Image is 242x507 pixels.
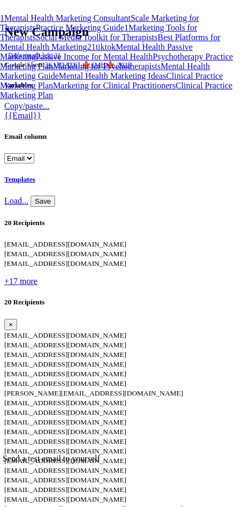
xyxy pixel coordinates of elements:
a: Mental Health Marketing Ideas [59,71,166,80]
a: Passive Income for Mental Health [36,52,153,61]
a: Practice Marketing Guide [36,23,124,32]
a: Load... [4,196,28,205]
a: Mental Health Marketing Consultant [4,13,131,23]
small: [EMAIL_ADDRESS][DOMAIN_NAME] [4,447,126,455]
a: Marketing for Psychotherapists [53,62,161,71]
small: [EMAIL_ADDRESS][DOMAIN_NAME] [4,495,126,503]
small: [EMAIL_ADDRESS][DOMAIN_NAME] [4,457,126,465]
small: [EMAIL_ADDRESS][DOMAIN_NAME] [4,331,126,339]
a: 1 [92,42,96,51]
a: 1 [124,23,128,32]
a: Copy/paste... [4,101,49,110]
small: [EMAIL_ADDRESS][DOMAIN_NAME] [4,418,126,426]
a: 2 [87,42,92,51]
small: [EMAIL_ADDRESS][DOMAIN_NAME] [4,351,126,359]
iframe: Chat Widget [188,456,242,507]
a: +17 more [4,277,37,286]
small: [EMAIL_ADDRESS][DOMAIN_NAME] [4,370,126,378]
small: [EMAIL_ADDRESS][DOMAIN_NAME] [4,408,126,416]
small: [EMAIL_ADDRESS][DOMAIN_NAME] [4,466,126,474]
small: [EMAIL_ADDRESS][DOMAIN_NAME] [4,259,126,267]
small: [EMAIL_ADDRESS][DOMAIN_NAME] [4,476,126,484]
h5: Email column [4,132,238,141]
a: {{Email}} [4,111,41,120]
small: [EMAIL_ADDRESS][DOMAIN_NAME] [4,428,126,436]
a: Marketing for Clinical Practitioners [53,81,176,90]
small: [EMAIL_ADDRESS][DOMAIN_NAME] [4,360,126,368]
div: Send a test email to yourself [3,454,100,464]
small: [EMAIL_ADDRESS][DOMAIN_NAME] [4,341,126,349]
small: [PERSON_NAME][EMAIL_ADDRESS][DOMAIN_NAME] [4,389,183,397]
button: Save [31,196,55,207]
button: Close [4,319,17,330]
small: [EMAIL_ADDRESS][DOMAIN_NAME] [4,250,126,258]
small: [EMAIL_ADDRESS][DOMAIN_NAME] [4,379,126,387]
small: [EMAIL_ADDRESS][DOMAIN_NAME] [4,399,126,407]
span: × [9,320,13,329]
small: [EMAIL_ADDRESS][DOMAIN_NAME] [4,240,126,248]
a: tiktok [96,42,116,51]
a: Templates [4,175,35,183]
a: Social Media Toolkit for Therapists [36,33,158,42]
small: [EMAIL_ADDRESS][DOMAIN_NAME] [4,486,126,494]
h5: 20 Recipients [4,219,238,227]
small: [EMAIL_ADDRESS][DOMAIN_NAME] [4,437,126,445]
h5: 20 Recipients [4,298,238,307]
